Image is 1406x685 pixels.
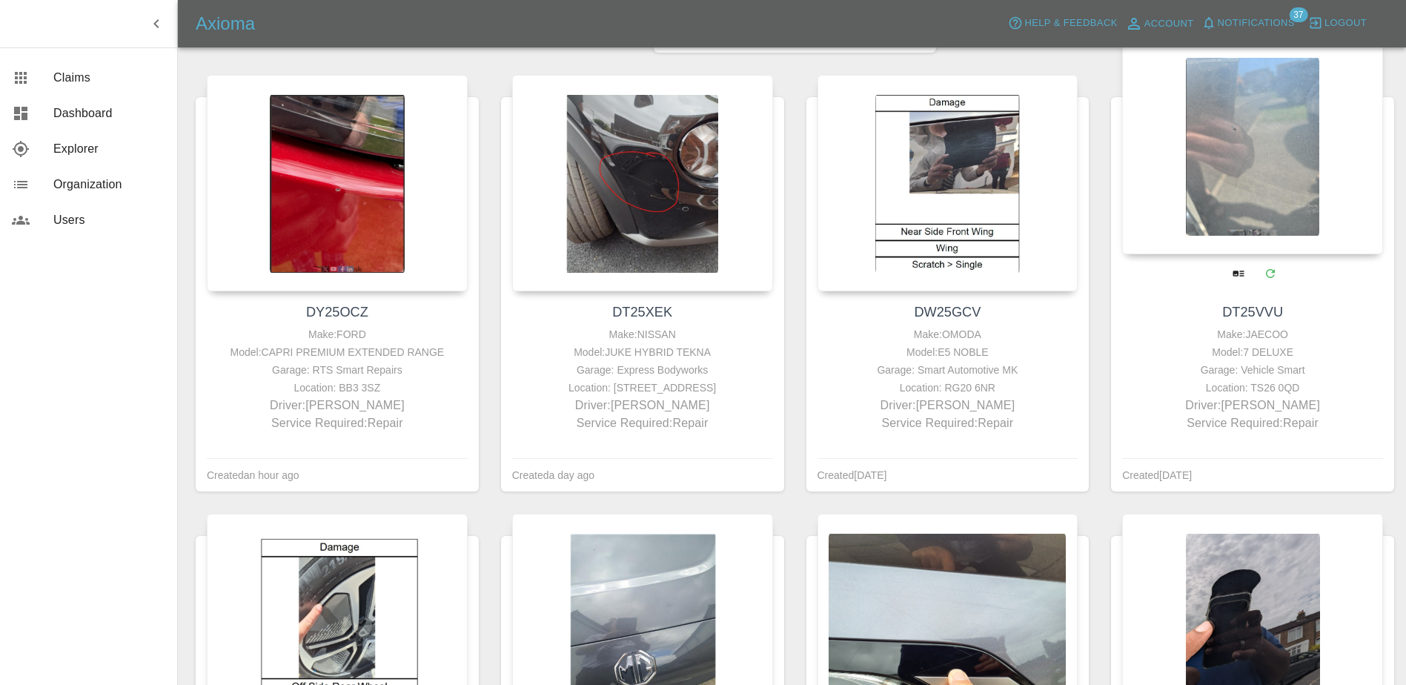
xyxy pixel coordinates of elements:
div: Location: BB3 3SZ [210,379,464,397]
div: Garage: RTS Smart Repairs [210,361,464,379]
a: Modify [1255,258,1285,288]
button: Logout [1304,12,1370,35]
div: Model: 7 DELUXE [1126,343,1379,361]
p: Service Required: Repair [1126,414,1379,432]
div: Make: JAECOO [1126,325,1379,343]
span: Account [1144,16,1194,33]
div: Location: [STREET_ADDRESS] [516,379,769,397]
p: Service Required: Repair [821,414,1075,432]
button: Notifications [1198,12,1299,35]
span: 37 [1289,7,1307,22]
div: Model: CAPRI PREMIUM EXTENDED RANGE [210,343,464,361]
div: Created [DATE] [1122,466,1192,484]
div: Make: OMODA [821,325,1075,343]
a: DY25OCZ [306,305,368,320]
a: DT25XEK [612,305,672,320]
div: Location: TS26 0QD [1126,379,1379,397]
div: Garage: Vehicle Smart [1126,361,1379,379]
div: Created a day ago [512,466,594,484]
span: Help & Feedback [1024,15,1117,32]
div: Garage: Express Bodyworks [516,361,769,379]
div: Created [DATE] [818,466,887,484]
a: DW25GCV [914,305,981,320]
span: Users [53,211,165,229]
span: Notifications [1218,15,1295,32]
span: Dashboard [53,105,165,122]
p: Driver: [PERSON_NAME] [1126,397,1379,414]
div: Model: E5 NOBLE [821,343,1075,361]
p: Driver: [PERSON_NAME] [821,397,1075,414]
div: Created an hour ago [207,466,299,484]
a: DT25VVU [1222,305,1283,320]
div: Location: RG20 6NR [821,379,1075,397]
span: Claims [53,69,165,87]
p: Service Required: Repair [516,414,769,432]
button: Help & Feedback [1004,12,1121,35]
div: Make: FORD [210,325,464,343]
div: Garage: Smart Automotive MK [821,361,1075,379]
span: Organization [53,176,165,193]
p: Driver: [PERSON_NAME] [210,397,464,414]
div: Model: JUKE HYBRID TEKNA [516,343,769,361]
a: Account [1121,12,1198,36]
h5: Axioma [196,12,255,36]
span: Logout [1324,15,1367,32]
span: Explorer [53,140,165,158]
p: Service Required: Repair [210,414,464,432]
p: Driver: [PERSON_NAME] [516,397,769,414]
div: Make: NISSAN [516,325,769,343]
a: View [1223,258,1253,288]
